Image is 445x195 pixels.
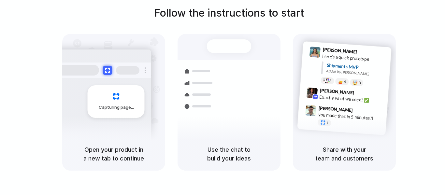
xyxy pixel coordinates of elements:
[185,145,273,163] h5: Use the chat to build your ideas
[326,68,386,77] div: Added by [PERSON_NAME]
[359,49,372,57] span: 9:41 AM
[344,80,346,83] span: 5
[70,145,157,163] h5: Open your product in a new tab to continue
[319,93,384,104] div: Exactly what we need! ✅
[323,46,357,55] span: [PERSON_NAME]
[154,5,304,21] h1: Follow the instructions to start
[322,52,387,63] div: Here's a quick prototype
[326,62,387,72] div: Shipments MVP
[99,104,135,111] span: Capturing page
[355,107,368,115] span: 9:47 AM
[326,121,329,124] span: 1
[356,90,369,98] span: 9:42 AM
[301,145,388,163] h5: Share with your team and customers
[319,104,353,114] span: [PERSON_NAME]
[318,111,383,122] div: you made that in 5 minutes?!
[359,81,361,84] span: 3
[352,80,358,85] div: 🤯
[320,87,354,96] span: [PERSON_NAME]
[329,79,332,82] span: 8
